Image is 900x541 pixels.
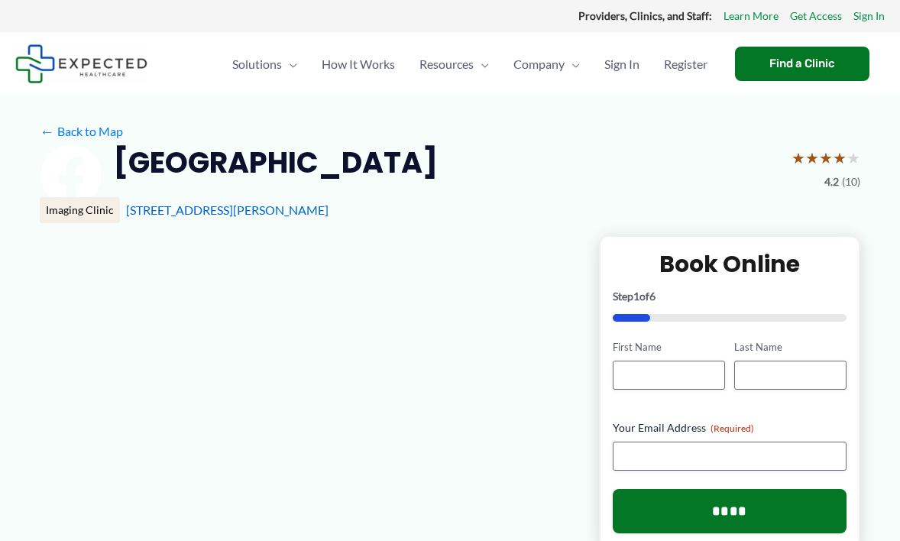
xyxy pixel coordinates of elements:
[309,37,407,91] a: How It Works
[282,37,297,91] span: Menu Toggle
[734,340,847,355] label: Last Name
[419,37,474,91] span: Resources
[322,37,395,91] span: How It Works
[220,37,309,91] a: SolutionsMenu Toggle
[711,423,754,434] span: (Required)
[113,144,438,181] h2: [GEOGRAPHIC_DATA]
[664,37,707,91] span: Register
[613,420,847,436] label: Your Email Address
[232,37,282,91] span: Solutions
[592,37,652,91] a: Sign In
[407,37,501,91] a: ResourcesMenu Toggle
[15,44,147,83] img: Expected Healthcare Logo - side, dark font, small
[790,6,842,26] a: Get Access
[501,37,592,91] a: CompanyMenu Toggle
[474,37,489,91] span: Menu Toggle
[652,37,720,91] a: Register
[824,172,839,192] span: 4.2
[847,144,860,172] span: ★
[40,197,120,223] div: Imaging Clinic
[819,144,833,172] span: ★
[613,291,847,302] p: Step of
[633,290,639,303] span: 1
[220,37,720,91] nav: Primary Site Navigation
[853,6,885,26] a: Sign In
[613,249,847,279] h2: Book Online
[649,290,656,303] span: 6
[735,47,869,81] a: Find a Clinic
[40,124,54,138] span: ←
[40,120,123,143] a: ←Back to Map
[613,340,725,355] label: First Name
[805,144,819,172] span: ★
[724,6,779,26] a: Learn More
[604,37,639,91] span: Sign In
[126,202,329,217] a: [STREET_ADDRESS][PERSON_NAME]
[842,172,860,192] span: (10)
[792,144,805,172] span: ★
[833,144,847,172] span: ★
[578,9,712,22] strong: Providers, Clinics, and Staff:
[565,37,580,91] span: Menu Toggle
[513,37,565,91] span: Company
